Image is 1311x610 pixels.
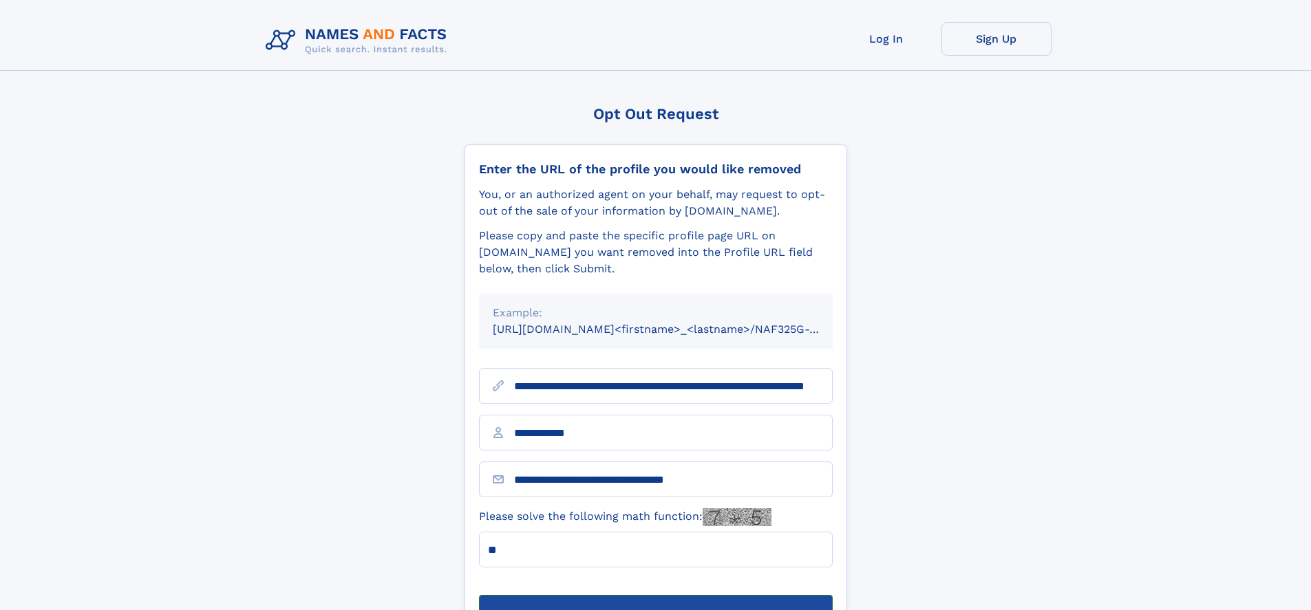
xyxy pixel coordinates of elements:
[479,162,833,177] div: Enter the URL of the profile you would like removed
[831,22,941,56] a: Log In
[941,22,1052,56] a: Sign Up
[493,323,859,336] small: [URL][DOMAIN_NAME]<firstname>_<lastname>/NAF325G-xxxxxxxx
[479,186,833,219] div: You, or an authorized agent on your behalf, may request to opt-out of the sale of your informatio...
[479,228,833,277] div: Please copy and paste the specific profile page URL on [DOMAIN_NAME] you want removed into the Pr...
[493,305,819,321] div: Example:
[479,508,771,526] label: Please solve the following math function:
[260,22,458,59] img: Logo Names and Facts
[465,105,847,122] div: Opt Out Request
